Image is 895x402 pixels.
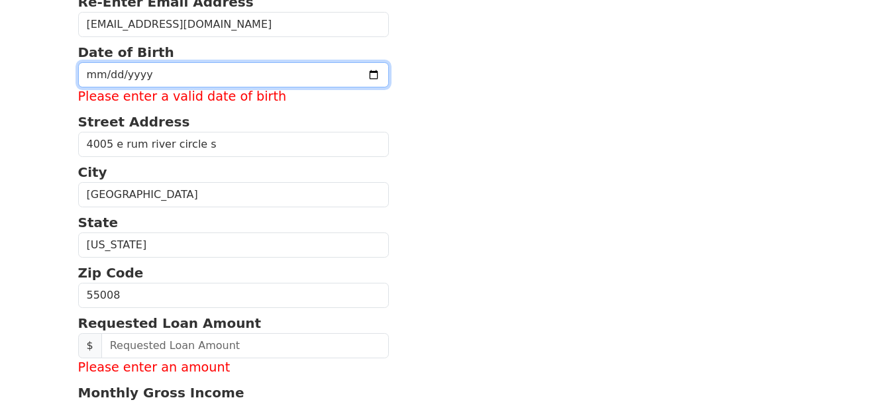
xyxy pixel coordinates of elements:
[78,114,190,130] strong: Street Address
[78,315,262,331] strong: Requested Loan Amount
[78,87,390,107] label: Please enter a valid date of birth
[78,265,144,281] strong: Zip Code
[78,215,119,230] strong: State
[78,132,390,157] input: Street Address
[78,358,390,377] label: Please enter an amount
[78,283,390,308] input: Zip Code
[78,44,174,60] strong: Date of Birth
[78,164,107,180] strong: City
[78,12,390,37] input: Re-Enter Email Address
[101,333,390,358] input: Requested Loan Amount
[78,182,390,207] input: City
[78,333,102,358] span: $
